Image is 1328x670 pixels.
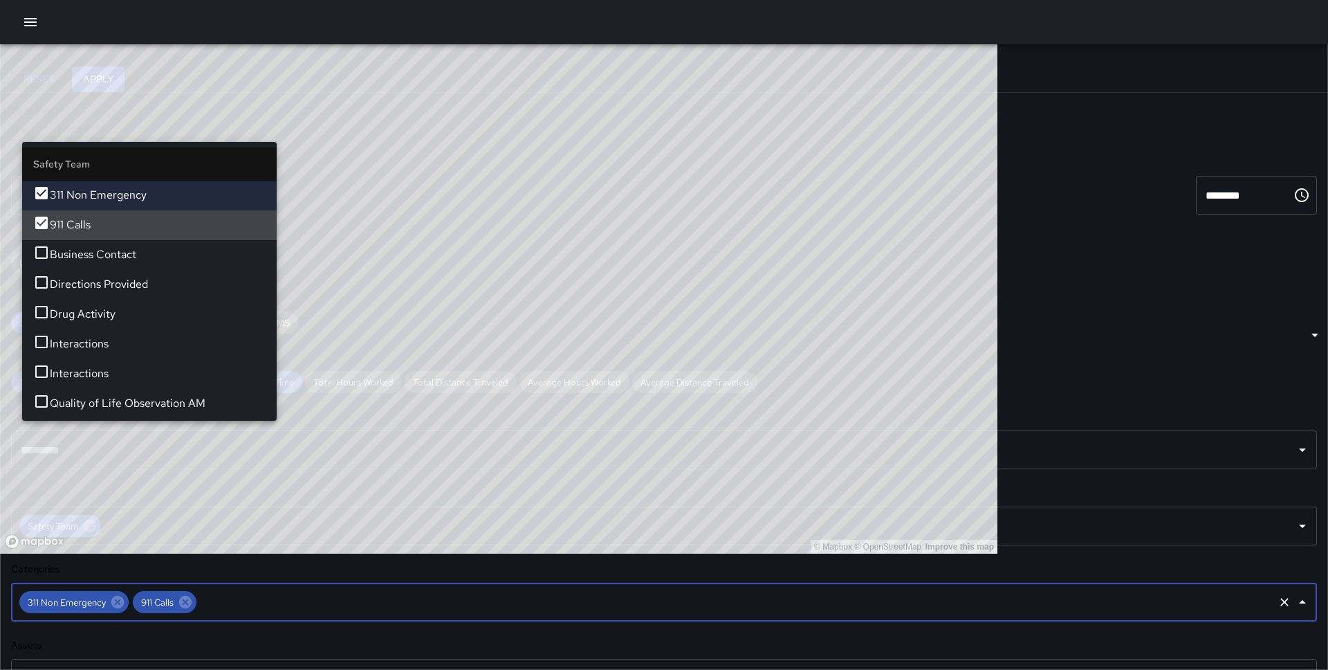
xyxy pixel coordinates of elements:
[50,395,266,412] span: Quality of Life Observation AM
[50,306,266,323] span: Drug Activity
[50,246,266,263] span: Business Contact
[22,147,277,181] li: Safety Team
[50,336,266,352] span: Interactions
[50,187,266,203] span: 311 Non Emergency
[50,276,266,293] span: Directions Provided
[50,217,266,233] span: 911 Calls
[50,365,266,382] span: Interactions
